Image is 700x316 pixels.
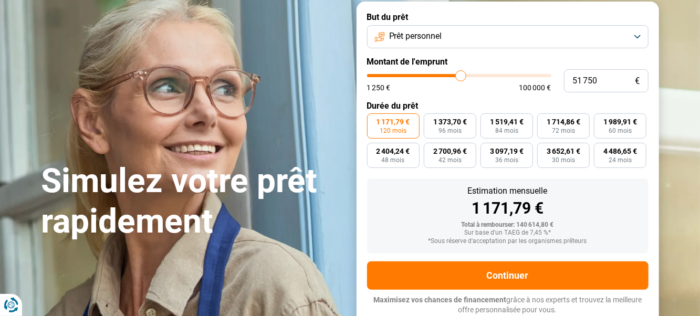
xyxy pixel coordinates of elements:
[609,157,632,163] span: 24 mois
[547,148,580,155] span: 3 652,61 €
[367,261,649,290] button: Continuer
[609,128,632,134] span: 60 mois
[552,157,575,163] span: 30 mois
[603,148,637,155] span: 4 486,65 €
[375,201,640,216] div: 1 171,79 €
[367,101,649,111] label: Durée du prêt
[380,128,406,134] span: 120 mois
[490,118,524,125] span: 1 519,41 €
[367,57,649,67] label: Montant de l'emprunt
[367,25,649,48] button: Prêt personnel
[433,148,467,155] span: 2 700,96 €
[389,30,442,42] span: Prêt personnel
[367,12,649,22] label: But du prêt
[438,128,462,134] span: 96 mois
[438,157,462,163] span: 42 mois
[41,161,344,242] h1: Simulez votre prêt rapidement
[519,84,551,91] span: 100 000 €
[603,118,637,125] span: 1 989,91 €
[552,128,575,134] span: 72 mois
[373,296,506,304] span: Maximisez vos chances de financement
[547,118,580,125] span: 1 714,86 €
[382,157,405,163] span: 48 mois
[433,118,467,125] span: 1 373,70 €
[377,148,410,155] span: 2 404,24 €
[367,84,391,91] span: 1 250 €
[635,77,640,86] span: €
[495,128,518,134] span: 84 mois
[375,229,640,237] div: Sur base d'un TAEG de 7,45 %*
[375,222,640,229] div: Total à rembourser: 140 614,80 €
[377,118,410,125] span: 1 171,79 €
[495,157,518,163] span: 36 mois
[490,148,524,155] span: 3 097,19 €
[367,295,649,315] p: grâce à nos experts et trouvez la meilleure offre personnalisée pour vous.
[375,187,640,195] div: Estimation mensuelle
[375,238,640,245] div: *Sous réserve d'acceptation par les organismes prêteurs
